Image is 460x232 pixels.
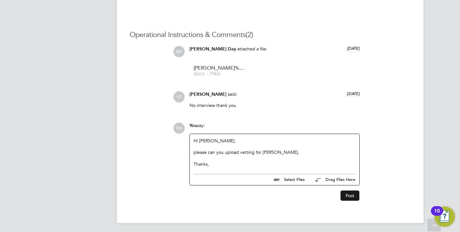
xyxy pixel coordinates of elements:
span: RH [173,123,185,134]
span: attached a file: [237,46,267,52]
span: docx - 79kb [194,71,245,76]
span: said: [228,91,237,97]
span: [DATE] [347,46,360,51]
button: Post [341,191,359,201]
p: No interview thank you [189,102,360,108]
div: Thanks, [194,161,356,167]
span: (2) [246,30,253,39]
span: [PERSON_NAME] [189,92,226,97]
span: [PERSON_NAME]%20Sekitoleko [194,66,245,71]
span: You [189,123,197,128]
span: [DATE] [347,91,360,96]
button: Drag Files Here [310,173,356,187]
button: Open Resource Center, 10 new notifications [434,206,455,227]
h3: Operational Instructions & Comments [130,30,411,40]
div: 10 [434,211,440,219]
a: [PERSON_NAME]%20Sekitoleko docx - 79kb [194,66,245,76]
span: [PERSON_NAME] Day [189,46,236,52]
span: AD [173,46,185,57]
div: please can you upload vetting for [PERSON_NAME]. [194,149,356,155]
span: VT [173,91,185,102]
div: say: [189,123,360,134]
div: Hi [PERSON_NAME], [194,138,356,167]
